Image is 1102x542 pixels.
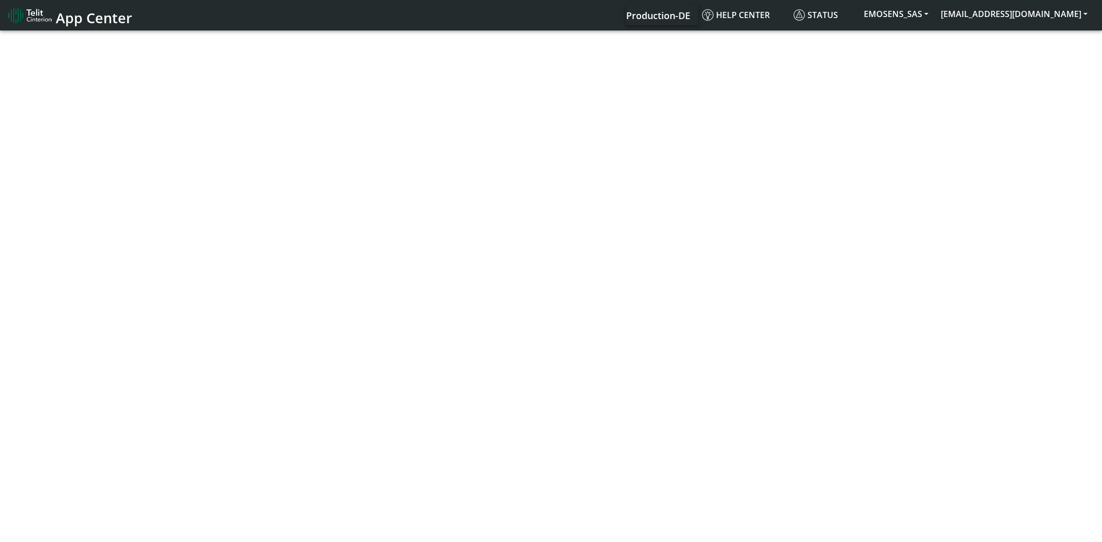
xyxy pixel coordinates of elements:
a: Your current platform instance [626,5,690,25]
img: status.svg [794,9,805,21]
button: EMOSENS_SAS [858,5,935,23]
a: Help center [698,5,789,25]
span: Production-DE [626,9,690,22]
a: Status [789,5,858,25]
img: logo-telit-cinterion-gw-new.png [8,7,52,24]
span: App Center [56,8,132,27]
span: Status [794,9,838,21]
button: [EMAIL_ADDRESS][DOMAIN_NAME] [935,5,1094,23]
img: knowledge.svg [702,9,713,21]
span: Help center [702,9,770,21]
a: App Center [8,4,131,26]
